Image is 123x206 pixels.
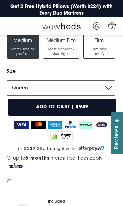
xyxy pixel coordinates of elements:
[7,156,104,161] span: Or up to interest free. Fees apply.
[7,67,115,76] label: Size
[83,34,115,59] label: Firm
[7,34,39,59] label: Medium
[50,131,73,141] img: Shopify secure badge
[95,121,109,129] img: ZipPay Logo
[14,121,29,129] img: Visa Logo
[43,34,79,59] label: Medium-Firm
[48,121,62,129] img: American Express Logo
[31,121,46,129] img: MasterCard Logo
[7,162,25,170] img: Zip Logo
[25,156,50,161] strong: 6 months
[43,146,74,151] span: a fortnight with
[18,146,22,151] span: or
[10,47,35,57] span: Softer side of perfect
[13,177,116,187] iframe: PayPal Message 1
[7,144,116,153] a: or $237.25 a fortnight with
[106,20,117,32] a: 0
[42,23,81,29] img: Wow Beds Logo
[7,177,11,185] span: or
[24,146,43,151] strong: $237.25
[64,121,77,129] img: PayPal Logo
[113,126,121,149] span: Reviews
[109,24,115,31] span: 0
[8,99,116,116] button: Add to cart | $949
[87,47,112,57] span: Firm and comfy
[79,121,92,129] img: AfterPay Logo
[47,47,76,57] span: Most popular - Just right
